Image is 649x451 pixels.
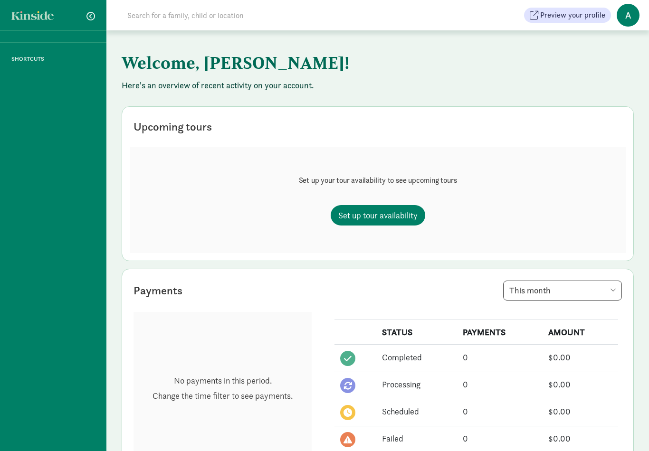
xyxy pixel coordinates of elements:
[122,80,634,91] p: Here's an overview of recent activity on your account.
[548,378,612,391] div: $0.00
[457,320,543,345] th: PAYMENTS
[382,378,451,391] div: Processing
[463,378,537,391] div: 0
[376,320,457,345] th: STATUS
[524,8,611,23] button: Preview your profile
[382,432,451,445] div: Failed
[540,9,605,21] span: Preview your profile
[463,405,537,418] div: 0
[463,432,537,445] div: 0
[382,405,451,418] div: Scheduled
[134,282,182,299] div: Payments
[548,405,612,418] div: $0.00
[463,351,537,364] div: 0
[617,4,639,27] span: A
[299,175,457,186] p: Set up your tour availability to see upcoming tours
[134,118,212,135] div: Upcoming tours
[548,351,612,364] div: $0.00
[338,209,418,222] span: Set up tour availability
[153,375,293,386] p: No payments in this period.
[153,390,293,402] p: Change the time filter to see payments.
[122,6,388,25] input: Search for a family, child or location
[122,46,592,80] h1: Welcome, [PERSON_NAME]!
[548,432,612,445] div: $0.00
[382,351,451,364] div: Completed
[543,320,618,345] th: AMOUNT
[331,205,425,225] a: Set up tour availability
